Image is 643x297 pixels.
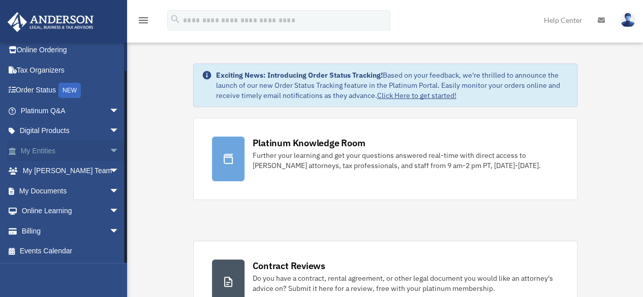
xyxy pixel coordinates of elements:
a: Online Learningarrow_drop_down [7,201,135,221]
div: Platinum Knowledge Room [253,137,365,149]
a: My Documentsarrow_drop_down [7,181,135,201]
a: Digital Productsarrow_drop_down [7,121,135,141]
span: arrow_drop_down [109,201,130,222]
span: arrow_drop_down [109,121,130,142]
span: arrow_drop_down [109,181,130,202]
i: search [170,14,181,25]
strong: Exciting News: Introducing Order Status Tracking! [216,71,383,80]
a: Online Ordering [7,40,135,60]
div: Contract Reviews [253,259,325,272]
i: menu [137,14,149,26]
a: Order StatusNEW [7,80,135,101]
span: arrow_drop_down [109,141,130,161]
div: Further your learning and get your questions answered real-time with direct access to [PERSON_NAM... [253,150,559,171]
a: My Entitiesarrow_drop_down [7,141,135,161]
span: arrow_drop_down [109,161,130,182]
a: Platinum Knowledge Room Further your learning and get your questions answered real-time with dire... [193,118,577,200]
div: Based on your feedback, we're thrilled to announce the launch of our new Order Status Tracking fe... [216,70,569,101]
div: Do you have a contract, rental agreement, or other legal document you would like an attorney's ad... [253,273,559,293]
a: Billingarrow_drop_down [7,221,135,241]
div: NEW [58,83,81,98]
span: arrow_drop_down [109,101,130,121]
a: menu [137,18,149,26]
a: My [PERSON_NAME] Teamarrow_drop_down [7,161,135,181]
img: Anderson Advisors Platinum Portal [5,12,97,32]
a: Platinum Q&Aarrow_drop_down [7,101,135,121]
img: User Pic [620,13,635,27]
span: arrow_drop_down [109,221,130,242]
a: Tax Organizers [7,60,135,80]
a: Events Calendar [7,241,135,261]
a: Click Here to get started! [377,91,456,100]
